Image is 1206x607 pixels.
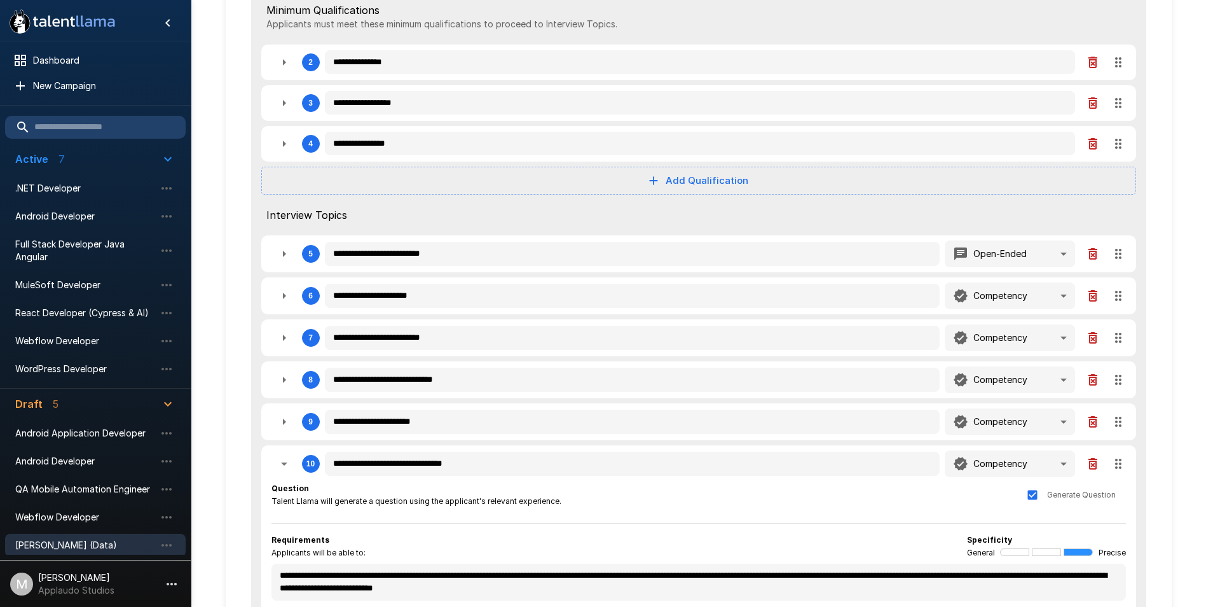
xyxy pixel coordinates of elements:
[973,290,1027,302] p: Competency
[973,248,1027,260] p: Open-Ended
[261,126,1136,162] div: 4
[308,58,313,67] div: 2
[271,547,366,559] span: Applicants will be able to:
[1047,489,1116,501] span: Generate Question
[266,3,1131,18] span: Minimum Qualifications
[261,85,1136,121] div: 3
[308,333,313,342] div: 7
[266,18,1131,31] p: Applicants must meet these minimum qualifications to proceed to Interview Topics.
[271,495,561,508] span: Talent Llama will generate a question using the applicant's relevant experience.
[308,139,313,148] div: 4
[261,403,1136,440] div: 9
[967,535,1012,545] b: Specificity
[271,484,309,493] b: Question
[308,99,313,108] div: 3
[261,361,1136,398] div: 8
[261,235,1136,272] div: 5
[967,547,995,559] span: General
[973,331,1027,344] p: Competency
[308,375,313,384] div: 8
[261,277,1136,314] div: 6
[266,207,1131,223] span: Interview Topics
[973,373,1027,386] p: Competency
[1099,547,1126,559] span: Precise
[308,249,313,258] div: 5
[261,167,1136,195] button: Add Qualification
[973,415,1027,428] p: Competency
[973,457,1027,470] p: Competency
[261,45,1136,80] div: 2
[308,417,313,426] div: 9
[261,319,1136,356] div: 7
[306,459,315,468] div: 10
[308,291,313,300] div: 6
[271,535,329,545] b: Requirements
